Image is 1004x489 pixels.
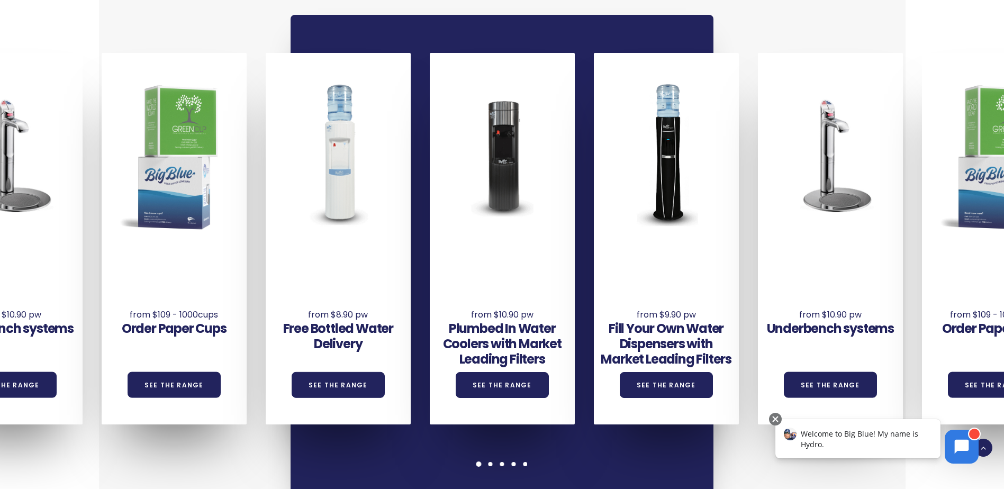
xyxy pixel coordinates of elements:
[620,372,713,398] a: See the Range
[456,372,549,398] a: See the Range
[784,372,877,398] a: See the Range
[128,372,221,398] a: See the Range
[601,320,731,368] a: Fill Your Own Water Dispensers with Market Leading Filters
[283,320,393,352] a: Free Bottled Water Delivery
[122,320,227,337] a: Order Paper Cups
[767,320,894,337] a: Underbench systems
[443,320,562,368] a: Plumbed In Water Coolers with Market Leading Filters
[292,372,385,398] a: See the Range
[764,411,989,474] iframe: Chatbot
